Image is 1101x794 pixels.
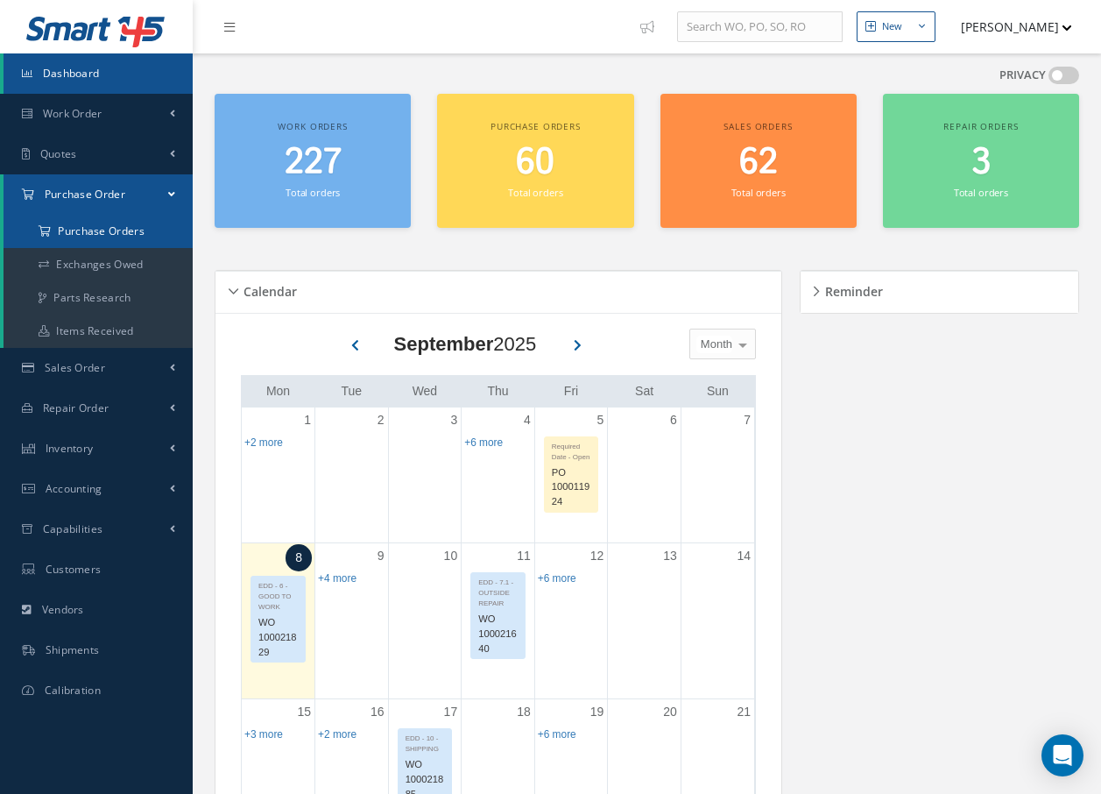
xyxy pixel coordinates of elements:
[971,138,991,188] span: 3
[318,572,356,585] a: Show 4 more events
[677,11,843,43] input: Search WO, PO, SO, RO
[315,542,389,699] td: September 9, 2025
[4,281,193,315] a: Parts Research
[441,543,462,569] a: September 10, 2025
[587,543,608,569] a: September 12, 2025
[242,542,315,699] td: September 8, 2025
[388,408,462,543] td: September 3, 2025
[516,138,554,188] span: 60
[594,408,608,433] a: September 5, 2025
[731,186,786,199] small: Total orders
[374,408,388,433] a: September 2, 2025
[534,542,608,699] td: September 12, 2025
[954,186,1008,199] small: Total orders
[286,186,340,199] small: Total orders
[513,699,534,725] a: September 18, 2025
[447,408,461,433] a: September 3, 2025
[632,380,657,402] a: Saturday
[251,577,305,613] div: EDD - 6 - GOOD TO WORK
[491,120,581,132] span: Purchase orders
[508,186,562,199] small: Total orders
[43,521,103,536] span: Capabilities
[882,19,902,34] div: New
[471,573,525,609] div: EDD - 7.1 - OUTSIDE REPAIR
[45,187,125,202] span: Purchase Order
[681,408,754,543] td: September 7, 2025
[696,336,732,353] span: Month
[238,279,297,300] h5: Calendar
[681,542,754,699] td: September 14, 2025
[471,609,525,658] div: WO 100021640
[215,94,411,228] a: Work orders 227 Total orders
[660,543,681,569] a: September 13, 2025
[244,728,283,741] a: Show 3 more events
[723,120,792,132] span: Sales orders
[394,333,494,355] b: September
[4,174,193,215] a: Purchase Order
[46,562,102,577] span: Customers
[40,146,77,161] span: Quotes
[538,572,576,585] a: Show 6 more events
[943,120,1018,132] span: Repair orders
[660,94,857,228] a: Sales orders 62 Total orders
[388,542,462,699] td: September 10, 2025
[483,380,512,402] a: Thursday
[399,729,452,755] div: EDD - 10 - SHIPPING
[251,613,305,662] div: WO 100021829
[263,380,293,402] a: Monday
[338,380,366,402] a: Tuesday
[42,602,84,617] span: Vendors
[462,542,535,699] td: September 11, 2025
[4,315,193,348] a: Items Received
[534,408,608,543] td: September 5, 2025
[1041,734,1083,776] div: Open Intercom Messenger
[300,408,314,433] a: September 1, 2025
[46,441,94,456] span: Inventory
[740,408,754,433] a: September 7, 2025
[999,67,1046,84] label: PRIVACY
[293,699,314,725] a: September 15, 2025
[315,408,389,543] td: September 2, 2025
[278,120,347,132] span: Work orders
[285,138,342,188] span: 227
[441,699,462,725] a: September 17, 2025
[660,699,681,725] a: September 20, 2025
[462,408,535,543] td: September 4, 2025
[437,94,633,228] a: Purchase orders 60 Total orders
[464,436,503,449] a: Show 6 more events
[608,542,681,699] td: September 13, 2025
[513,543,534,569] a: September 11, 2025
[244,436,283,449] a: Show 2 more events
[944,10,1072,44] button: [PERSON_NAME]
[242,408,315,543] td: September 1, 2025
[545,463,598,512] div: PO 100011924
[667,408,681,433] a: September 6, 2025
[318,728,356,741] a: Show 2 more events
[409,380,441,402] a: Wednesday
[587,699,608,725] a: September 19, 2025
[46,481,102,496] span: Accounting
[883,94,1079,228] a: Repair orders 3 Total orders
[520,408,534,433] a: September 4, 2025
[608,408,681,543] td: September 6, 2025
[43,106,102,121] span: Work Order
[45,360,105,375] span: Sales Order
[286,544,312,571] a: September 8, 2025
[561,380,582,402] a: Friday
[739,138,778,188] span: 62
[4,215,193,248] a: Purchase Orders
[703,380,732,402] a: Sunday
[733,543,754,569] a: September 14, 2025
[394,330,537,358] div: 2025
[374,543,388,569] a: September 9, 2025
[733,699,754,725] a: September 21, 2025
[4,53,193,94] a: Dashboard
[538,728,576,741] a: Show 6 more events
[820,279,883,300] h5: Reminder
[857,11,935,42] button: New
[4,248,193,281] a: Exchanges Owed
[46,642,100,657] span: Shipments
[45,683,101,698] span: Calibration
[43,401,109,415] span: Repair Order
[545,437,598,463] div: Required Date - Open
